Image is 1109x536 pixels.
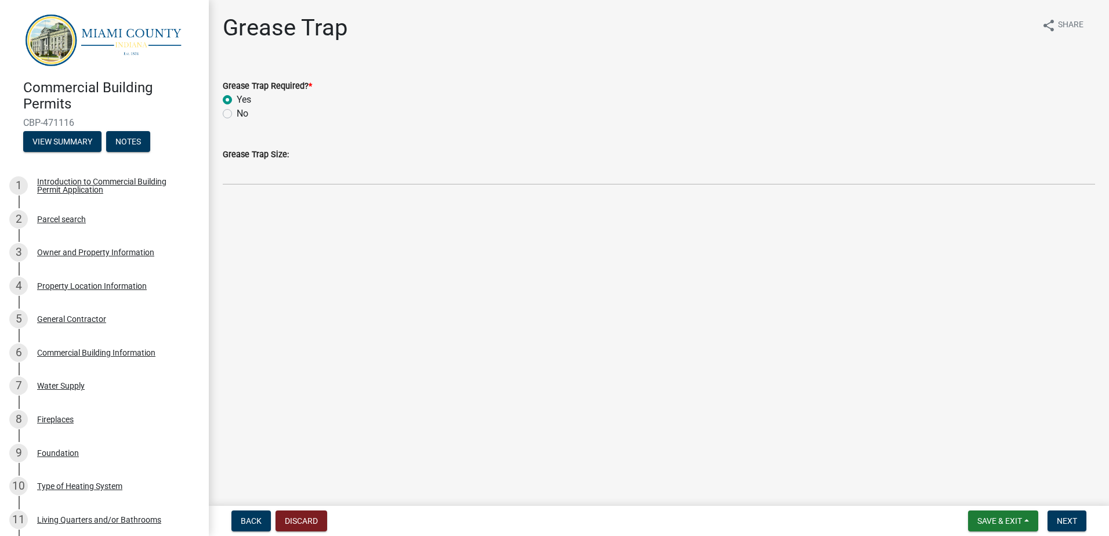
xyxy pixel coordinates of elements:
div: 7 [9,376,28,395]
div: 8 [9,410,28,429]
button: Notes [106,131,150,152]
div: Introduction to Commercial Building Permit Application [37,178,190,194]
div: 11 [9,510,28,529]
div: Fireplaces [37,415,74,423]
div: 9 [9,444,28,462]
img: Miami County, Indiana [23,12,190,67]
div: Foundation [37,449,79,457]
h4: Commercial Building Permits [23,79,200,113]
wm-modal-confirm: Summary [23,137,102,147]
div: Parcel search [37,215,86,223]
div: Commercial Building Information [37,349,155,357]
button: Next [1048,510,1086,531]
div: 3 [9,243,28,262]
span: CBP-471116 [23,117,186,128]
h1: Grease Trap [223,14,347,42]
div: General Contractor [37,315,106,323]
div: 4 [9,277,28,295]
label: Grease Trap Required? [223,82,312,90]
button: View Summary [23,131,102,152]
div: Living Quarters and/or Bathrooms [37,516,161,524]
label: Grease Trap Size: [223,151,289,159]
div: Property Location Information [37,282,147,290]
div: 5 [9,310,28,328]
button: Save & Exit [968,510,1038,531]
div: 2 [9,210,28,229]
div: 1 [9,176,28,195]
button: shareShare [1032,14,1093,37]
span: Next [1057,516,1077,526]
button: Back [231,510,271,531]
label: No [237,107,248,121]
button: Discard [276,510,327,531]
span: Back [241,516,262,526]
span: Share [1058,19,1083,32]
div: 6 [9,343,28,362]
div: Water Supply [37,382,85,390]
div: Owner and Property Information [37,248,154,256]
span: Save & Exit [977,516,1022,526]
wm-modal-confirm: Notes [106,137,150,147]
i: share [1042,19,1056,32]
div: Type of Heating System [37,482,122,490]
div: 10 [9,477,28,495]
label: Yes [237,93,251,107]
